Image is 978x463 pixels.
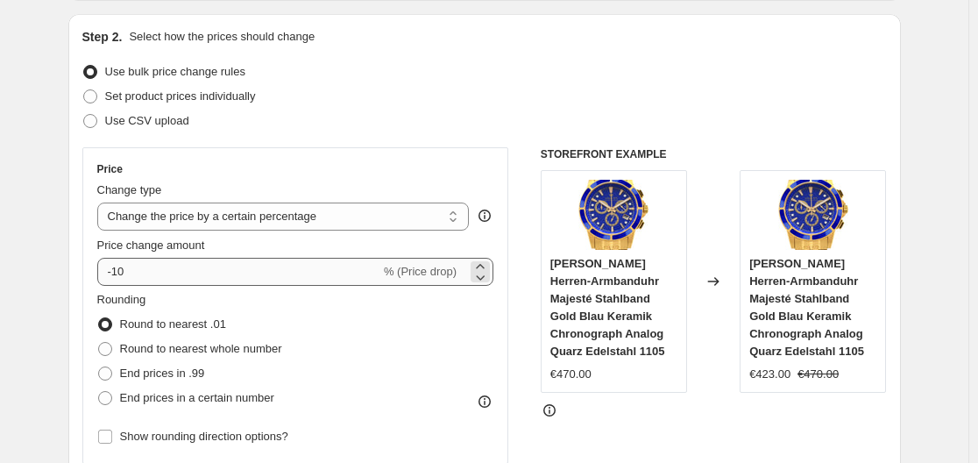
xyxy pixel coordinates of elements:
div: help [476,207,493,224]
span: Price change amount [97,239,205,252]
span: Rounding [97,293,146,306]
span: Use CSV upload [105,114,189,127]
span: Change type [97,183,162,196]
img: 81YNzQba10L_80x.jpg [578,180,648,250]
span: Use bulk price change rules [105,65,245,78]
h2: Step 2. [82,28,123,46]
span: Round to nearest .01 [120,317,226,331]
span: Set product prices individually [105,89,256,103]
span: End prices in a certain number [120,391,274,404]
span: [PERSON_NAME] Herren-Armbanduhr Majesté Stahlband Gold Blau Keramik Chronograph Analog Quarz Edel... [749,257,864,358]
span: Show rounding direction options? [120,430,288,443]
p: Select how the prices should change [129,28,315,46]
span: End prices in .99 [120,367,205,380]
h3: Price [97,162,123,176]
div: €423.00 [749,366,790,383]
span: [PERSON_NAME] Herren-Armbanduhr Majesté Stahlband Gold Blau Keramik Chronograph Analog Quarz Edel... [550,257,665,358]
div: €470.00 [550,366,592,383]
h6: STOREFRONT EXAMPLE [541,147,887,161]
input: -15 [97,258,380,286]
strike: €470.00 [797,366,839,383]
span: % (Price drop) [384,265,457,278]
img: 81YNzQba10L_80x.jpg [778,180,848,250]
span: Round to nearest whole number [120,342,282,355]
